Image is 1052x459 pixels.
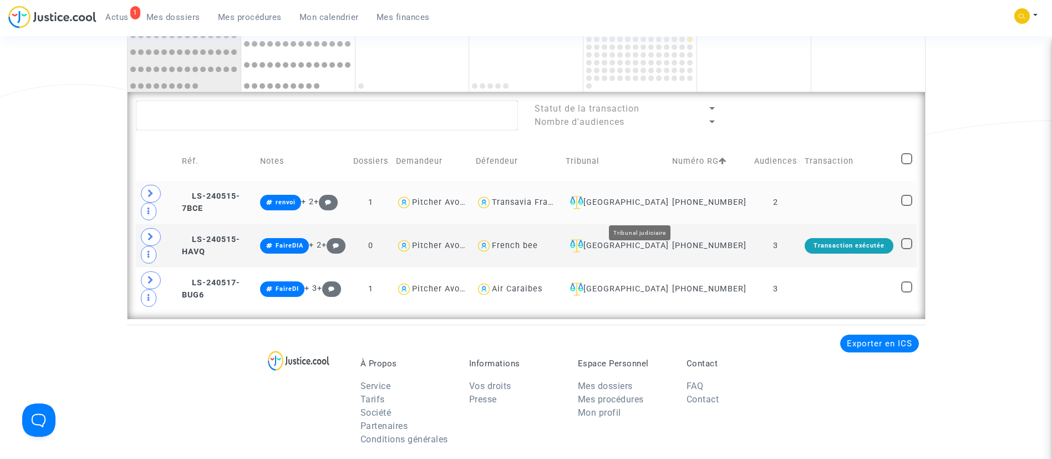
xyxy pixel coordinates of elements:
[687,381,704,391] a: FAQ
[276,199,296,206] span: renvoi
[309,240,322,250] span: + 2
[578,359,670,369] p: Espace Personnel
[469,394,497,405] a: Presse
[412,241,473,250] div: Pitcher Avocat
[687,394,719,405] a: Contact
[22,403,55,437] iframe: Help Scout Beacon - Open
[178,142,256,181] td: Réf.
[476,281,492,297] img: icon-user.svg
[377,12,430,22] span: Mes finances
[360,359,453,369] p: À Propos
[1014,8,1030,24] img: 6fca9af68d76bfc0a5525c74dfee314f
[360,407,392,418] a: Société
[349,268,392,311] td: 1
[396,281,412,297] img: icon-user.svg
[668,181,750,224] td: [PHONE_NUMBER]
[182,278,240,300] span: LS-240517-BUG6
[360,394,385,405] a: Tarifs
[469,381,511,391] a: Vos droits
[750,142,801,181] td: Audiences
[750,224,801,268] td: 3
[299,12,359,22] span: Mon calendrier
[291,9,368,26] a: Mon calendrier
[276,242,303,249] span: FaireDIA
[805,238,893,254] div: Transaction exécutée
[535,117,624,127] span: Nombre d'audiences
[476,195,492,211] img: icon-user.svg
[209,9,291,26] a: Mes procédures
[182,191,240,213] span: LS-240515-7BCE
[268,351,329,371] img: logo-lg.svg
[566,239,665,253] div: [GEOGRAPHIC_DATA]
[562,142,669,181] td: Tribunal
[668,142,750,181] td: Numéro RG
[668,268,750,311] td: [PHONE_NUMBER]
[476,238,492,254] img: icon-user.svg
[578,394,644,405] a: Mes procédures
[396,238,412,254] img: icon-user.svg
[750,181,801,224] td: 2
[349,224,392,268] td: 0
[469,359,561,369] p: Informations
[570,239,583,253] img: icon-faciliter-sm.svg
[182,235,240,256] span: LS-240515-HAVQ
[146,12,200,22] span: Mes dossiers
[301,197,314,206] span: + 2
[218,12,282,22] span: Mes procédures
[492,198,563,207] div: Transavia France
[396,195,412,211] img: icon-user.svg
[412,284,473,294] div: Pitcher Avocat
[578,407,621,418] a: Mon profil
[566,283,665,296] div: [GEOGRAPHIC_DATA]
[578,381,633,391] a: Mes dossiers
[317,284,341,293] span: +
[570,283,583,296] img: icon-faciliter-sm.svg
[314,197,338,206] span: +
[368,9,439,26] a: Mes finances
[322,240,345,250] span: +
[750,268,801,311] td: 3
[360,381,391,391] a: Service
[349,181,392,224] td: 1
[570,196,583,209] img: icon-faciliter-sm.svg
[96,9,138,26] a: 1Actus
[304,284,317,293] span: + 3
[472,142,562,181] td: Défendeur
[687,359,779,369] p: Contact
[535,103,639,114] span: Statut de la transaction
[130,6,140,19] div: 1
[492,241,538,250] div: French bee
[360,434,448,445] a: Conditions générales
[349,142,392,181] td: Dossiers
[105,12,129,22] span: Actus
[566,196,665,209] div: [GEOGRAPHIC_DATA]
[492,284,542,294] div: Air Caraibes
[360,421,408,431] a: Partenaires
[668,224,750,268] td: [PHONE_NUMBER]
[8,6,96,28] img: jc-logo.svg
[276,285,299,292] span: FaireDI
[256,142,349,181] td: Notes
[138,9,209,26] a: Mes dossiers
[412,198,473,207] div: Pitcher Avocat
[801,142,897,181] td: Transaction
[392,142,472,181] td: Demandeur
